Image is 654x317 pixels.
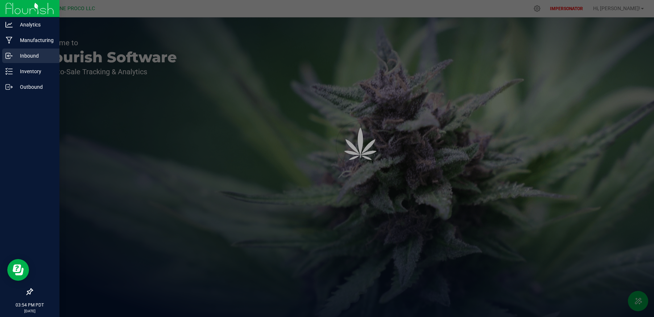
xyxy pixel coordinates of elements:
p: Analytics [13,20,56,29]
inline-svg: Analytics [5,21,13,28]
iframe: Resource center [7,259,29,281]
inline-svg: Inbound [5,52,13,59]
inline-svg: Outbound [5,83,13,91]
p: [DATE] [3,308,56,314]
inline-svg: Inventory [5,68,13,75]
p: Inventory [13,67,56,76]
p: Inbound [13,51,56,60]
p: Outbound [13,83,56,91]
p: 03:54 PM PDT [3,302,56,308]
inline-svg: Manufacturing [5,37,13,44]
p: Manufacturing [13,36,56,45]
